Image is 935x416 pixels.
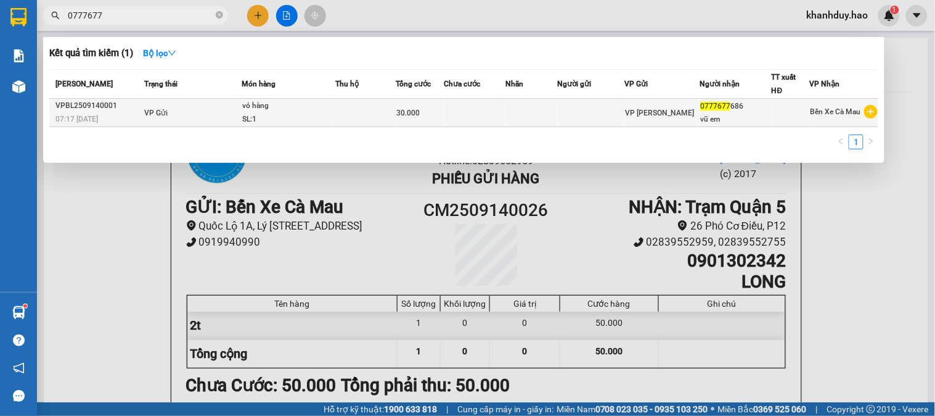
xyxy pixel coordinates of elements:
h3: Kết quả tìm kiếm ( 1 ) [49,47,133,60]
span: Món hàng [242,80,276,88]
img: logo.jpg [15,15,77,77]
li: Next Page [864,135,878,149]
span: Nhãn [505,80,523,88]
div: 686 [700,100,771,113]
span: 07:17 [DATE] [55,115,98,123]
span: Trạng thái [144,80,178,88]
li: Previous Page [834,135,849,149]
span: VP Nhận [809,80,839,88]
div: SL: 1 [242,113,335,127]
li: 1 [849,135,864,149]
li: 26 Phó Cơ Điều, Phường 12 [115,30,515,46]
button: Bộ lọcdown [133,43,186,63]
span: close-circle [216,10,223,22]
span: plus-circle [864,105,878,119]
img: logo-vxr [10,8,27,27]
span: Chưa cước [444,80,481,88]
img: warehouse-icon [12,306,25,319]
span: 0777677 [700,102,730,110]
span: right [867,138,875,145]
span: 30.000 [396,109,420,117]
div: vỏ hàng [242,99,335,113]
span: [PERSON_NAME] [55,80,113,88]
input: Tìm tên, số ĐT hoặc mã đơn [68,9,213,22]
span: message [13,390,25,402]
span: Người nhận [700,80,740,88]
button: right [864,135,878,149]
span: TT xuất HĐ [772,73,796,95]
span: down [168,49,176,57]
a: 1 [849,135,863,149]
span: VP Gửi [144,109,168,117]
span: close-circle [216,11,223,19]
span: Người gửi [558,80,592,88]
div: vũ em [700,113,771,126]
span: Bến Xe Cà Mau [810,107,860,116]
sup: 1 [23,304,27,308]
button: left [834,135,849,149]
span: VP Gửi [624,80,648,88]
img: solution-icon [12,49,25,62]
span: Thu hộ [335,80,359,88]
span: notification [13,362,25,374]
span: VP [PERSON_NAME] [625,109,694,117]
b: GỬI : Bến Xe Cà Mau [15,89,173,110]
span: search [51,11,60,20]
span: Tổng cước [396,80,431,88]
span: left [838,138,845,145]
span: question-circle [13,335,25,346]
li: Hotline: 02839552959 [115,46,515,61]
div: VPBL2509140001 [55,99,141,112]
strong: Bộ lọc [143,48,176,58]
img: warehouse-icon [12,80,25,93]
